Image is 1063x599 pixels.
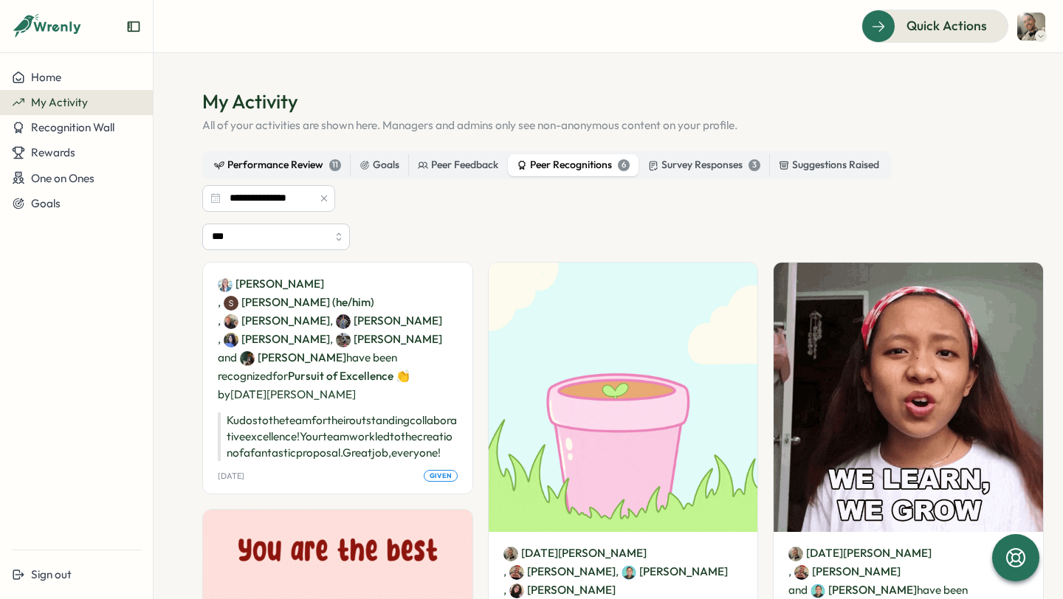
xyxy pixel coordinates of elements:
div: Peer Feedback [418,157,498,173]
a: Noel Price[DATE][PERSON_NAME] [503,545,647,561]
span: and [788,582,808,598]
div: 11 [329,159,341,171]
div: Survey Responses [648,157,760,173]
img: Noel Price [503,547,518,561]
img: Emily Edwards [224,333,238,347]
span: My Activity [31,95,88,109]
img: Cyndyl Harrison [794,565,809,580]
p: Kudos to the team for their outstanding collaborative excellence! Your teamwork led to the creati... [218,412,458,461]
img: Bonnie Goode [218,277,233,292]
a: Noel Price[DATE][PERSON_NAME] [788,545,932,561]
img: Cyndyl Harrison [509,565,524,580]
button: Expand sidebar [126,19,141,34]
img: Noel Price [788,547,803,561]
a: Bonnie Goode[PERSON_NAME] [218,276,324,292]
img: Miguel Zeballos-Vargas [811,584,825,598]
a: Cyndyl Harrison[PERSON_NAME] [509,564,616,580]
a: Justin Caovan[PERSON_NAME] [240,350,346,366]
img: Sean Albert (he/him) [224,296,238,311]
span: , [218,330,330,348]
div: 6 [618,159,630,171]
img: Mark Buckner [224,314,238,329]
img: Hannan Abdi [336,333,351,347]
span: , [788,562,901,581]
span: , [218,311,330,330]
p: All of your activities are shown here. Managers and admins only see non-anonymous content on your... [202,117,1014,134]
span: , [218,293,374,311]
img: Recognition Image [774,263,1043,532]
a: Cyndyl Harrison[PERSON_NAME] [794,564,901,580]
h1: My Activity [202,89,1014,114]
a: Miguel Zeballos-Vargas[PERSON_NAME] [622,564,728,580]
span: Quick Actions [907,16,987,35]
a: Emily Edwards[PERSON_NAME] [224,331,330,347]
span: , [330,330,442,348]
span: Rewards [31,145,75,159]
span: Recognition Wall [31,120,114,134]
div: 3 [749,159,760,171]
div: Suggestions Raised [779,157,879,173]
a: Hannan Abdi[PERSON_NAME] [336,331,442,347]
a: Deepika Ramachandran[PERSON_NAME] [336,313,442,329]
img: Noel Price [1017,13,1045,41]
span: One on Ones [31,171,94,185]
span: , [616,562,728,581]
div: Peer Recognitions [517,157,630,173]
span: for [272,369,288,383]
span: Home [31,70,61,84]
span: given [430,471,452,481]
p: have been recognized by [DATE][PERSON_NAME] [218,274,458,404]
a: Miguel Zeballos-Vargas[PERSON_NAME] [811,582,917,598]
span: Goals [31,196,61,210]
div: Performance Review [214,157,341,173]
img: Emily Rowe [509,584,524,598]
span: , [330,311,442,330]
span: Pursuit of Excellence 👏 [288,369,410,383]
img: Deepika Ramachandran [336,314,351,329]
p: [DATE] [218,471,244,481]
span: , [503,581,616,599]
a: Emily Rowe[PERSON_NAME] [509,582,616,598]
img: Miguel Zeballos-Vargas [622,565,636,580]
img: Recognition Image [489,263,758,532]
a: Sean Albert (he/him)[PERSON_NAME] (he/him) [224,294,374,311]
span: Sign out [31,567,72,581]
a: Mark Buckner[PERSON_NAME] [224,313,330,329]
div: Goals [360,157,399,173]
span: , [503,562,616,581]
button: Quick Actions [861,10,1008,42]
img: Justin Caovan [240,351,255,366]
span: and [218,350,237,366]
